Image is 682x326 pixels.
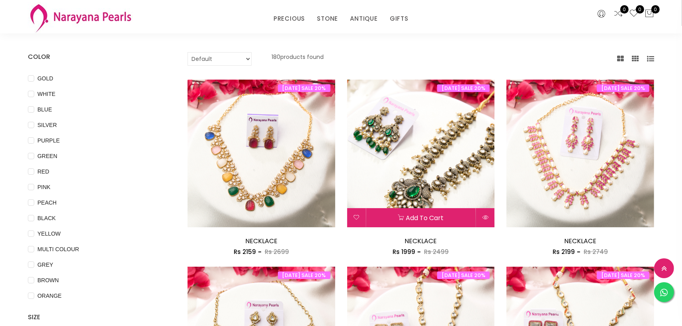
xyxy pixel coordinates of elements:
[34,291,65,300] span: ORANGE
[424,248,449,256] span: Rs 2499
[34,121,60,129] span: SILVER
[553,248,575,256] span: Rs 2199
[274,13,305,25] a: PRECIOUS
[393,248,415,256] span: Rs 1999
[28,52,164,62] h4: COLOR
[34,260,57,269] span: GREY
[437,271,490,279] span: [DATE] SALE 20%
[34,214,59,223] span: BLACK
[28,312,164,322] h4: SIZE
[317,13,338,25] a: STONE
[278,271,330,279] span: [DATE] SALE 20%
[265,248,289,256] span: Rs 2699
[34,183,54,191] span: PINK
[645,9,654,19] button: 0
[34,198,60,207] span: PEACH
[272,52,324,66] p: 180 products found
[651,5,660,14] span: 0
[34,74,57,83] span: GOLD
[34,136,63,145] span: PURPLE
[347,208,366,227] button: Add to wishlist
[636,5,644,14] span: 0
[34,105,55,114] span: BLUE
[620,5,629,14] span: 0
[366,208,476,227] button: Add to cart
[597,84,649,92] span: [DATE] SALE 20%
[584,248,608,256] span: Rs 2749
[34,90,59,98] span: WHITE
[234,248,256,256] span: Rs 2159
[629,9,639,19] a: 0
[350,13,378,25] a: ANTIQUE
[34,276,62,285] span: BROWN
[245,236,277,246] a: NECKLACE
[437,84,490,92] span: [DATE] SALE 20%
[34,152,61,160] span: GREEN
[34,245,82,254] span: MULTI COLOUR
[614,9,623,19] a: 0
[405,236,437,246] a: NECKLACE
[564,236,596,246] a: NECKLACE
[597,271,649,279] span: [DATE] SALE 20%
[476,208,494,227] button: Quick View
[34,167,53,176] span: RED
[34,229,64,238] span: YELLOW
[390,13,408,25] a: GIFTS
[278,84,330,92] span: [DATE] SALE 20%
